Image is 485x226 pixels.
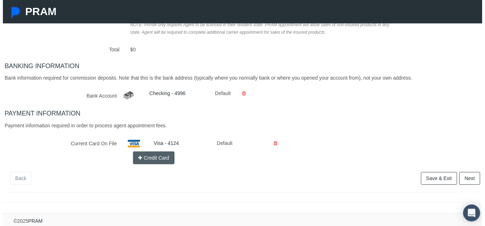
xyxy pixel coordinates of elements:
[462,174,483,187] a: Next
[123,43,140,56] span: $0
[269,142,284,148] a: Delete
[2,124,166,130] span: Payment information required in order to process agent appointment fees.
[237,91,252,97] a: Delete
[126,141,139,149] img: visa.png
[423,174,460,187] a: Save & Exit
[153,142,178,148] a: Visa - 4124
[2,43,123,56] label: Total
[2,76,414,81] span: Bank information required for commission deposits. Note that this is the bank address (typically ...
[148,91,185,97] a: Checking - 4996
[7,7,19,19] img: Pram Partner
[211,139,232,151] div: Default
[129,22,391,35] span: NOTE: PRAM only requires Agent to be licensed in their resident state. PRAM appointment will allo...
[121,90,134,102] img: card_bank.png
[466,207,483,224] div: Open Intercom Messenger
[132,153,174,166] button: Credit Card
[7,174,29,187] a: Back
[209,90,232,102] div: Default
[23,6,54,18] span: PRAM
